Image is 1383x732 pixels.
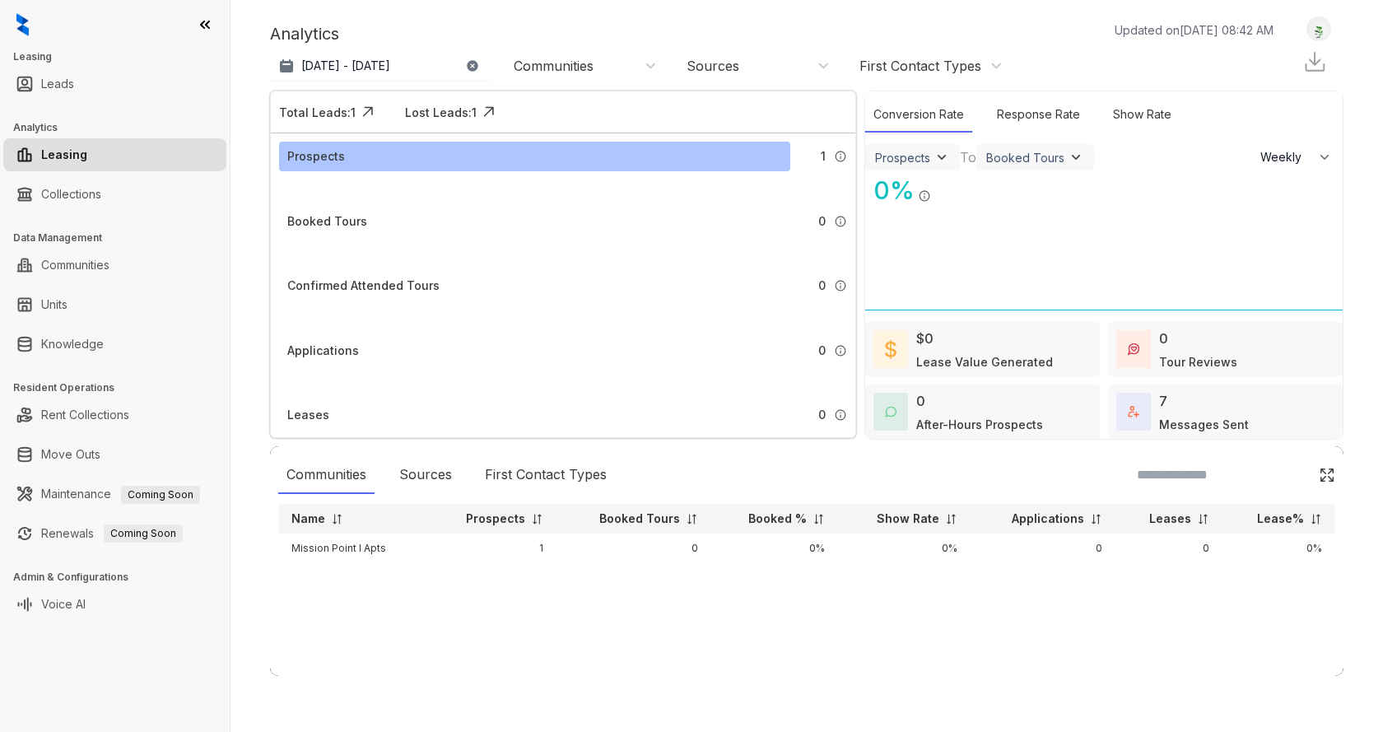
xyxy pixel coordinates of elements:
div: Applications [287,342,359,360]
div: 0 % [865,172,915,209]
div: To [960,147,976,167]
td: 0 [556,534,711,563]
p: Booked Tours [599,511,680,527]
div: 0 [916,391,925,411]
div: Tour Reviews [1159,353,1237,371]
span: Coming Soon [104,525,183,543]
p: Leases [1149,511,1191,527]
div: 0 [1159,329,1168,348]
img: sorting [531,513,543,525]
li: Rent Collections [3,399,226,431]
img: ViewFilterArrow [934,149,950,166]
span: 0 [818,277,826,295]
li: Voice AI [3,588,226,621]
h3: Analytics [13,120,230,135]
span: 1 [821,147,826,166]
p: Prospects [466,511,525,527]
button: [DATE] - [DATE] [270,51,492,81]
img: sorting [1090,513,1102,525]
li: Units [3,288,226,321]
h3: Data Management [13,231,230,245]
div: Sources [687,57,739,75]
div: Messages Sent [1159,416,1249,433]
a: Leasing [41,138,87,171]
img: sorting [1310,513,1322,525]
span: Weekly [1260,149,1311,166]
h3: Admin & Configurations [13,570,230,585]
div: Confirmed Attended Tours [287,277,440,295]
img: TotalFum [1128,406,1139,417]
img: sorting [331,513,343,525]
img: Click Icon [477,100,501,124]
img: Click Icon [931,175,956,199]
img: Info [834,215,847,228]
div: Sources [391,456,460,494]
div: Booked Tours [986,151,1064,165]
a: Rent Collections [41,399,129,431]
div: Booked Tours [287,212,367,231]
img: Download [1302,49,1327,74]
a: Knowledge [41,328,104,361]
img: AfterHoursConversations [885,406,896,418]
div: Conversion Rate [865,97,972,133]
a: Leads [41,68,74,100]
div: Leases [287,406,329,424]
li: Collections [3,178,226,211]
a: Move Outs [41,438,100,471]
h3: Resident Operations [13,380,230,395]
a: Voice AI [41,588,86,621]
li: Leads [3,68,226,100]
span: 0 [818,212,826,231]
p: Lease% [1257,511,1304,527]
img: LeaseValue [885,339,896,359]
li: Leasing [3,138,226,171]
p: Name [291,511,325,527]
img: sorting [686,513,698,525]
p: Analytics [270,21,339,46]
div: Prospects [287,147,345,166]
li: Maintenance [3,478,226,511]
a: Units [41,288,68,321]
h3: Leasing [13,49,230,64]
div: $0 [916,329,934,348]
img: sorting [813,513,825,525]
img: sorting [945,513,957,525]
img: Click Icon [356,100,380,124]
p: [DATE] - [DATE] [301,58,390,74]
img: SearchIcon [1284,468,1298,482]
td: 0 [971,534,1115,563]
div: Communities [514,57,594,75]
li: Communities [3,249,226,282]
a: RenewalsComing Soon [41,517,183,550]
img: sorting [1197,513,1209,525]
td: 1 [428,534,556,563]
img: TourReviews [1128,343,1139,355]
p: Updated on [DATE] 08:42 AM [1115,21,1274,39]
div: After-Hours Prospects [916,416,1043,433]
div: Lease Value Generated [916,353,1053,371]
img: UserAvatar [1307,21,1330,38]
p: Applications [1012,511,1084,527]
div: Communities [278,456,375,494]
img: Info [834,150,847,163]
p: Show Rate [877,511,939,527]
span: Coming Soon [121,486,200,504]
img: Info [834,279,847,292]
div: 7 [1159,391,1167,411]
td: 0% [711,534,839,563]
td: 0% [1222,534,1335,563]
div: First Contact Types [477,456,615,494]
p: Booked % [748,511,807,527]
img: ViewFilterArrow [1068,149,1084,166]
td: 0% [838,534,971,563]
a: Communities [41,249,109,282]
span: 0 [818,406,826,424]
a: Collections [41,178,101,211]
div: Prospects [875,151,930,165]
li: Renewals [3,517,226,550]
button: Weekly [1250,142,1343,172]
div: Total Leads: 1 [279,104,356,121]
img: Click Icon [1319,467,1335,483]
img: Info [834,344,847,357]
img: Info [918,189,931,203]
